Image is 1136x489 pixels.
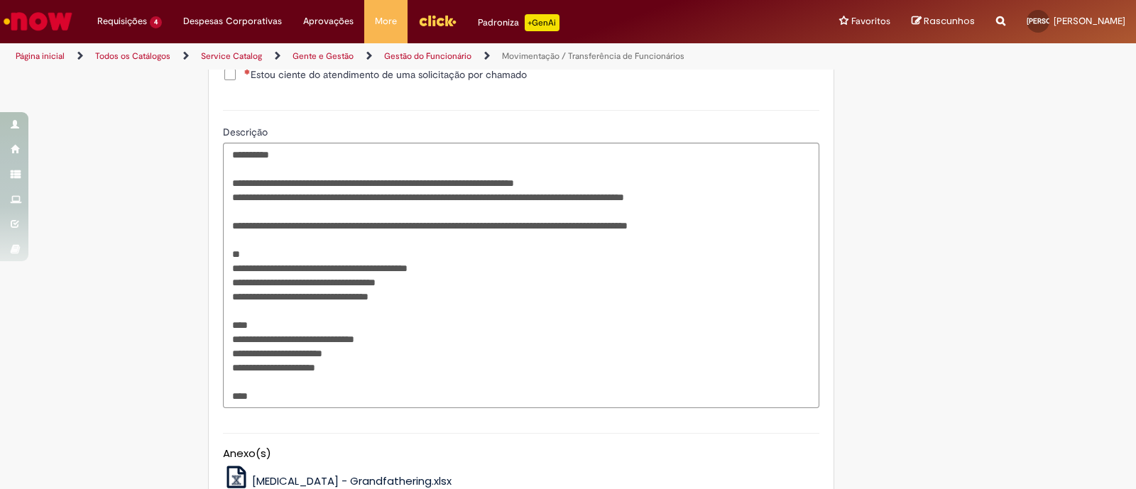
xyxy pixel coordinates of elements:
[1,7,75,35] img: ServiceNow
[384,50,471,62] a: Gestão do Funcionário
[97,14,147,28] span: Requisições
[851,14,890,28] span: Favoritos
[1054,15,1125,27] span: [PERSON_NAME]
[924,14,975,28] span: Rascunhos
[223,448,819,460] h5: Anexo(s)
[150,16,162,28] span: 4
[502,50,684,62] a: Movimentação / Transferência de Funcionários
[252,473,452,488] span: [MEDICAL_DATA] - Grandfathering.xlsx
[303,14,354,28] span: Aprovações
[418,10,457,31] img: click_logo_yellow_360x200.png
[183,14,282,28] span: Despesas Corporativas
[16,50,65,62] a: Página inicial
[201,50,262,62] a: Service Catalog
[223,143,819,408] textarea: Descrição
[95,50,170,62] a: Todos os Catálogos
[478,14,559,31] div: Padroniza
[293,50,354,62] a: Gente e Gestão
[525,14,559,31] p: +GenAi
[223,126,271,138] span: Descrição
[244,67,527,82] span: Estou ciente do atendimento de uma solicitação por chamado
[912,15,975,28] a: Rascunhos
[375,14,397,28] span: More
[1027,16,1082,26] span: [PERSON_NAME]
[11,43,747,70] ul: Trilhas de página
[223,473,452,488] a: [MEDICAL_DATA] - Grandfathering.xlsx
[244,69,251,75] span: Necessários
